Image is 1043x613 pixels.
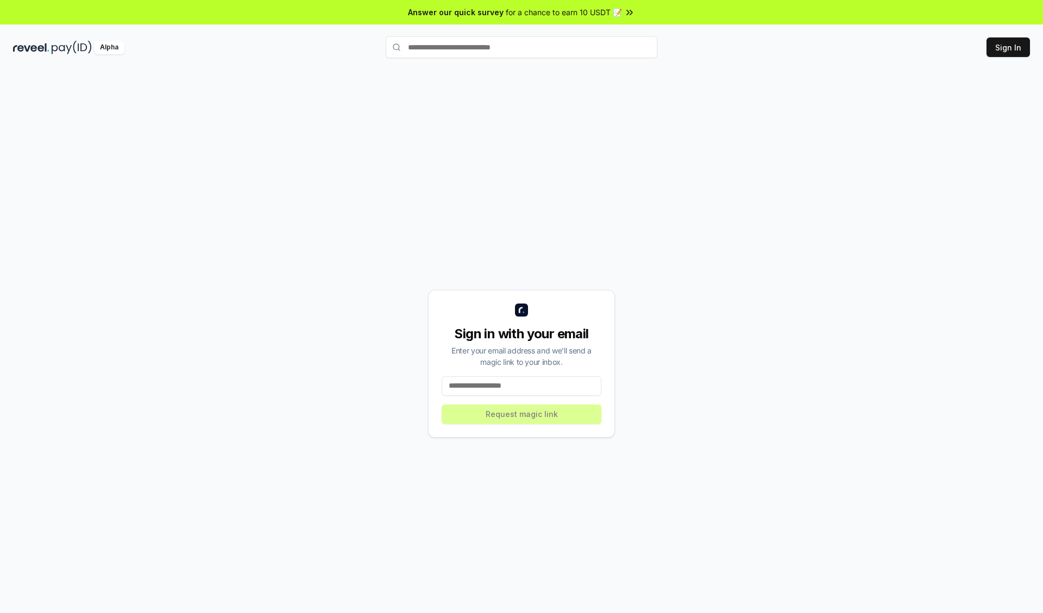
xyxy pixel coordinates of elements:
span: Answer our quick survey [408,7,504,18]
img: reveel_dark [13,41,49,54]
img: logo_small [515,304,528,317]
div: Enter your email address and we’ll send a magic link to your inbox. [442,345,601,368]
div: Alpha [94,41,124,54]
div: Sign in with your email [442,325,601,343]
span: for a chance to earn 10 USDT 📝 [506,7,622,18]
button: Sign In [987,37,1030,57]
img: pay_id [52,41,92,54]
